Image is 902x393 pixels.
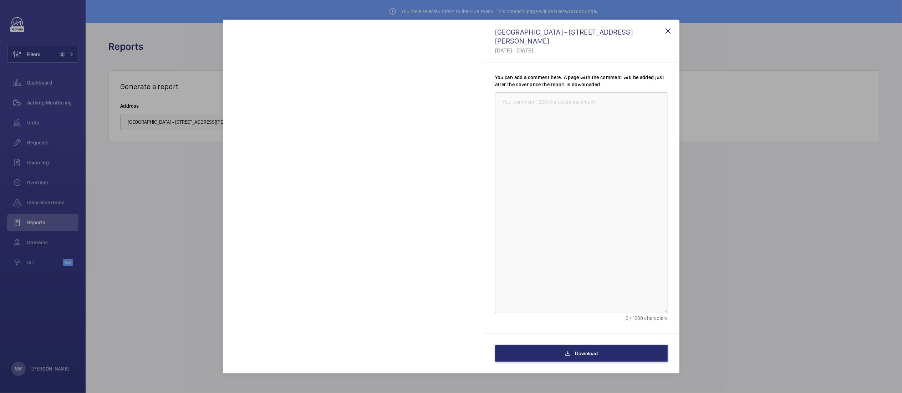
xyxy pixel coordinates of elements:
label: You can add a comment here. A page with the comment will be added just after the cover once the r... [495,74,668,88]
div: [DATE] - [DATE] [495,47,668,54]
div: 0 / 1200 characters [495,315,668,322]
button: Download [495,345,668,362]
span: Download [575,351,598,356]
div: [GEOGRAPHIC_DATA] - [STREET_ADDRESS][PERSON_NAME] [495,27,668,45]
